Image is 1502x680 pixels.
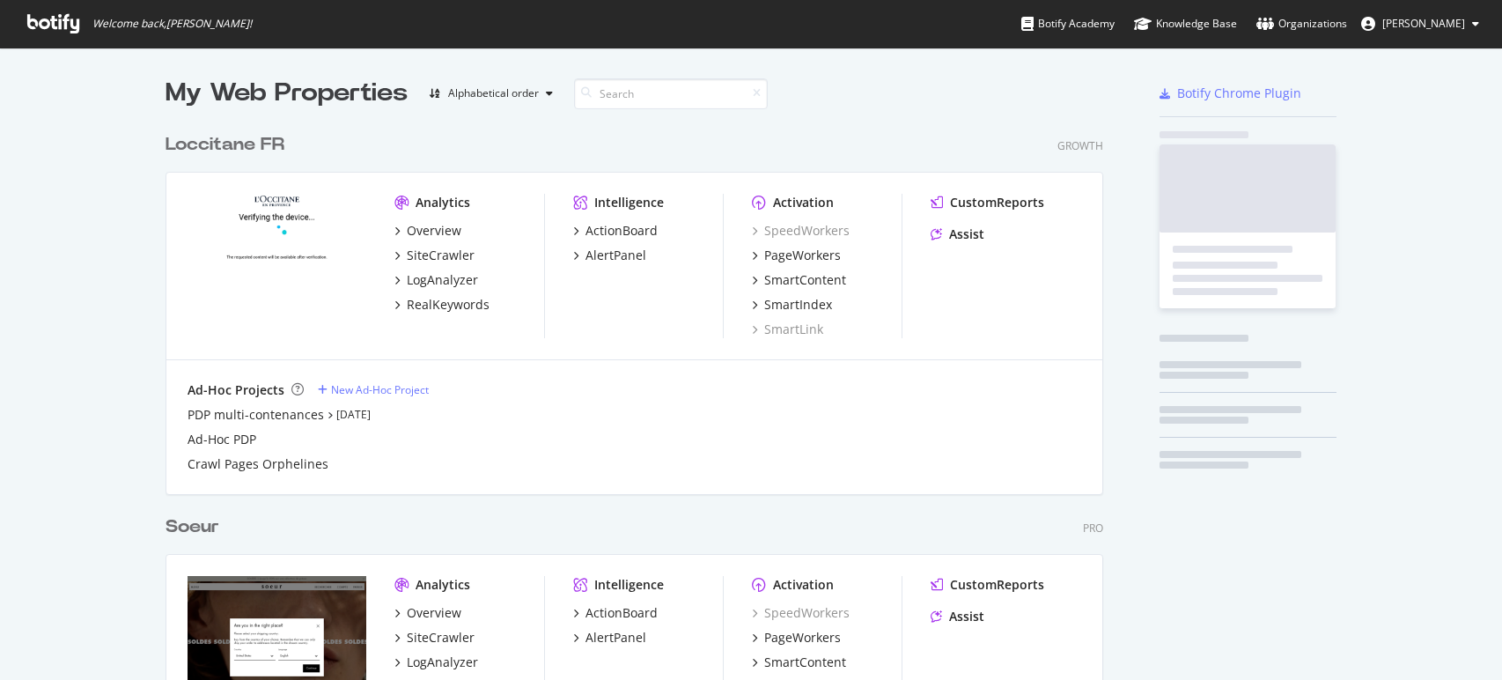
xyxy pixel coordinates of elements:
[407,296,490,314] div: RealKeywords
[188,455,328,473] a: Crawl Pages Orphelines
[585,222,658,240] div: ActionBoard
[764,271,846,289] div: SmartContent
[1021,15,1115,33] div: Botify Academy
[331,382,429,397] div: New Ad-Hoc Project
[752,629,841,647] a: PageWorkers
[773,576,834,594] div: Activation
[752,222,850,240] a: SpeedWorkers
[1160,85,1301,102] a: Botify Chrome Plugin
[407,271,478,289] div: LogAnalyzer
[752,604,850,622] a: SpeedWorkers
[931,608,984,625] a: Assist
[188,194,366,336] img: fr.loccitane.com
[188,381,284,399] div: Ad-Hoc Projects
[166,132,284,158] div: Loccitane FR
[166,514,226,540] a: Soeur
[752,321,823,338] a: SmartLink
[394,629,475,647] a: SiteCrawler
[752,296,832,314] a: SmartIndex
[394,271,478,289] a: LogAnalyzer
[1134,15,1237,33] div: Knowledge Base
[752,654,846,671] a: SmartContent
[574,78,768,109] input: Search
[166,76,408,111] div: My Web Properties
[407,222,461,240] div: Overview
[1382,16,1465,31] span: Robin Baron
[407,629,475,647] div: SiteCrawler
[752,271,846,289] a: SmartContent
[166,514,219,540] div: Soeur
[764,247,841,264] div: PageWorkers
[764,629,841,647] div: PageWorkers
[422,79,560,107] button: Alphabetical order
[1057,138,1103,153] div: Growth
[949,225,984,243] div: Assist
[1347,10,1493,38] button: [PERSON_NAME]
[407,247,475,264] div: SiteCrawler
[931,225,984,243] a: Assist
[188,406,324,424] a: PDP multi-contenances
[1177,85,1301,102] div: Botify Chrome Plugin
[573,604,658,622] a: ActionBoard
[416,576,470,594] div: Analytics
[931,194,1044,211] a: CustomReports
[573,629,646,647] a: AlertPanel
[188,431,256,448] a: Ad-Hoc PDP
[166,132,291,158] a: Loccitane FR
[764,296,832,314] div: SmartIndex
[394,222,461,240] a: Overview
[764,654,846,671] div: SmartContent
[752,247,841,264] a: PageWorkers
[92,17,252,31] span: Welcome back, [PERSON_NAME] !
[407,604,461,622] div: Overview
[950,576,1044,594] div: CustomReports
[585,604,658,622] div: ActionBoard
[594,194,664,211] div: Intelligence
[318,382,429,397] a: New Ad-Hoc Project
[773,194,834,211] div: Activation
[594,576,664,594] div: Intelligence
[336,407,371,422] a: [DATE]
[573,222,658,240] a: ActionBoard
[950,194,1044,211] div: CustomReports
[573,247,646,264] a: AlertPanel
[1256,15,1347,33] div: Organizations
[394,247,475,264] a: SiteCrawler
[931,576,1044,594] a: CustomReports
[448,88,539,99] div: Alphabetical order
[1083,521,1103,536] div: Pro
[585,247,646,264] div: AlertPanel
[585,629,646,647] div: AlertPanel
[949,608,984,625] div: Assist
[394,604,461,622] a: Overview
[394,654,478,671] a: LogAnalyzer
[416,194,470,211] div: Analytics
[407,654,478,671] div: LogAnalyzer
[394,296,490,314] a: RealKeywords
